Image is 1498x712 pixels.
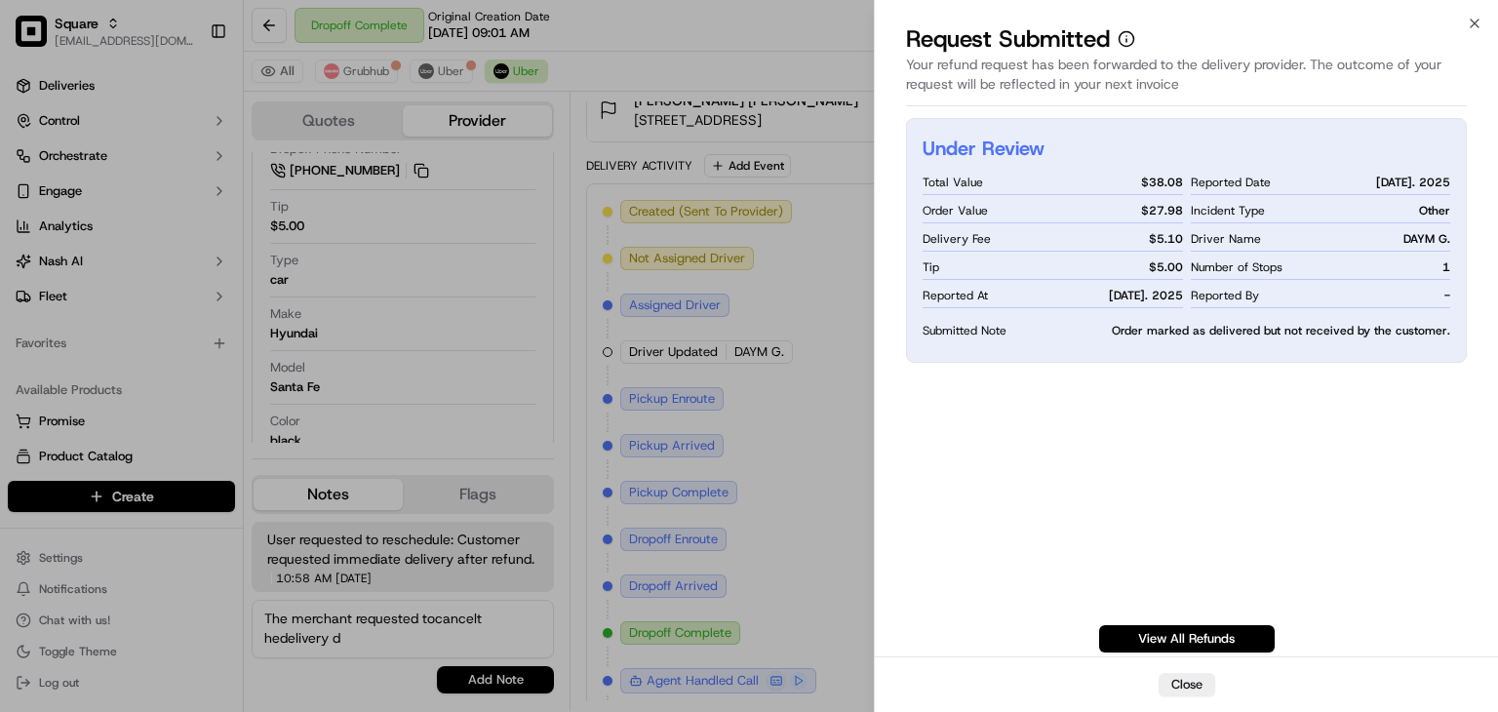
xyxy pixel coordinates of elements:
span: Order marked as delivered but not received by the customer. [1112,323,1450,338]
a: View All Refunds [1099,625,1275,653]
span: $ 38.08 [1141,175,1183,190]
a: 📗Knowledge Base [12,275,157,310]
span: Driver Name [1191,231,1261,247]
input: Got a question? Start typing here... [51,126,351,146]
span: Other [1419,203,1450,218]
p: Welcome 👋 [20,78,355,109]
p: Request Submitted [906,23,1110,55]
span: Reported By [1191,288,1259,303]
img: Nash [20,20,59,59]
span: Reported Date [1191,175,1271,190]
span: Incident Type [1191,203,1265,218]
span: 1 [1442,259,1450,275]
span: Number of Stops [1191,259,1282,275]
span: $ 5.00 [1149,259,1183,275]
span: Reported At [923,288,988,303]
span: API Documentation [184,283,313,302]
div: We're available if you need us! [66,206,247,221]
span: Order Value [923,203,988,218]
span: Total Value [923,175,983,190]
span: [DATE]. 2025 [1376,175,1450,190]
span: [DATE]. 2025 [1109,288,1183,303]
a: Powered byPylon [138,330,236,345]
div: 📗 [20,285,35,300]
h2: Under Review [923,135,1045,162]
div: 💻 [165,285,180,300]
span: Pylon [194,331,236,345]
div: Your refund request has been forwarded to the delivery provider. The outcome of your request will... [906,55,1467,106]
span: Knowledge Base [39,283,149,302]
button: Start new chat [332,192,355,216]
span: Submitted Note [923,323,1104,338]
span: Delivery Fee [923,231,991,247]
a: 💻API Documentation [157,275,321,310]
span: $ 27.98 [1141,203,1183,218]
span: - [1444,288,1450,303]
button: Close [1159,673,1215,696]
span: $ 5.10 [1149,231,1183,247]
span: Tip [923,259,939,275]
img: 1736555255976-a54dd68f-1ca7-489b-9aae-adbdc363a1c4 [20,186,55,221]
span: DAYM G. [1403,231,1450,247]
div: Start new chat [66,186,320,206]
